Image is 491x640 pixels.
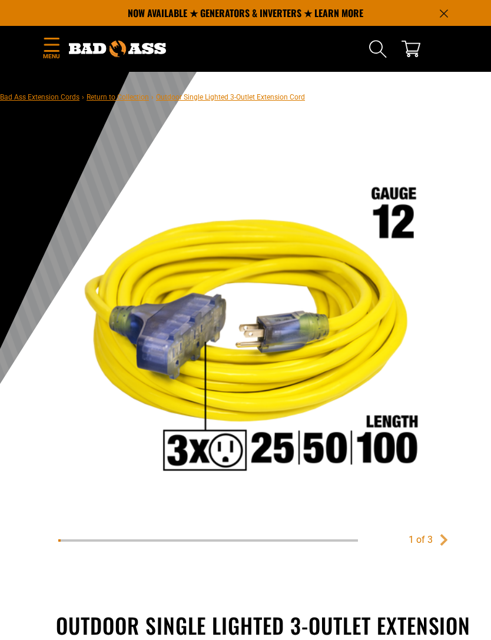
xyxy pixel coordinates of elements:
span: › [151,93,154,101]
summary: Search [369,39,387,58]
a: Return to Collection [87,93,149,101]
div: 1 of 3 [409,533,433,547]
span: Outdoor Single Lighted 3-Outlet Extension Cord [156,93,305,101]
span: Menu [42,52,60,61]
img: Bad Ass Extension Cords [69,41,166,57]
span: › [82,93,84,101]
summary: Menu [42,35,60,63]
a: Next [438,534,450,546]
